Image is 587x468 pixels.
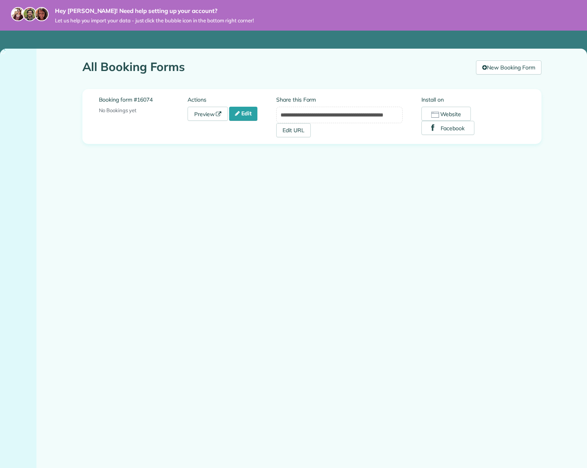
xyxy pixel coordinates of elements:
span: Let us help you import your data - just click the bubble icon in the bottom right corner! [55,17,254,24]
button: Facebook [421,121,475,135]
label: Booking form #16074 [99,96,188,104]
strong: Hey [PERSON_NAME]! Need help setting up your account? [55,7,254,15]
label: Share this Form [276,96,403,104]
a: Preview [188,107,228,121]
h1: All Booking Forms [82,60,470,73]
a: New Booking Form [476,60,541,75]
span: No Bookings yet [99,107,137,113]
button: Website [421,107,471,121]
label: Install on [421,96,525,104]
a: Edit URL [276,123,311,137]
img: maria-72a9807cf96188c08ef61303f053569d2e2a8a1cde33d635c8a3ac13582a053d.jpg [11,7,25,21]
img: michelle-19f622bdf1676172e81f8f8fba1fb50e276960ebfe0243fe18214015130c80e4.jpg [35,7,49,21]
label: Actions [188,96,276,104]
a: Edit [229,107,257,121]
img: jorge-587dff0eeaa6aab1f244e6dc62b8924c3b6ad411094392a53c71c6c4a576187d.jpg [23,7,37,21]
